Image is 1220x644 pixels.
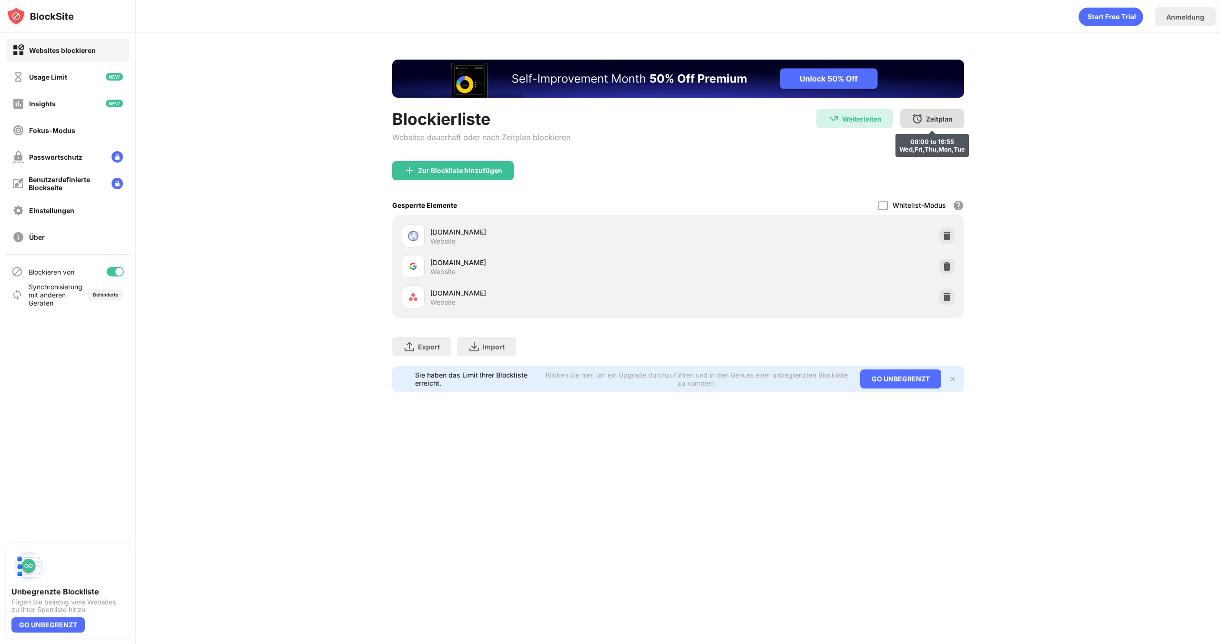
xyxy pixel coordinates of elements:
[483,343,505,351] div: Import
[12,231,24,243] img: about-off.svg
[11,587,124,596] div: Unbegrenzte Blockliste
[430,298,456,307] div: Website
[418,343,440,351] div: Export
[29,206,74,215] div: Einstellungen
[29,283,78,307] div: Synchronisierung mit anderen Geräten
[949,375,956,383] img: x-button.svg
[893,201,946,209] div: Whitelist-Modus
[860,369,941,388] div: GO UNBEGRENZT
[12,178,24,189] img: customize-block-page-off.svg
[392,109,570,129] div: Blockierliste
[29,175,104,192] div: Benutzerdefinierte Blockseite
[842,115,882,123] div: Weiterleiten
[29,46,96,54] div: Websites blockieren
[29,73,67,81] div: Usage Limit
[11,598,124,613] div: Fügen Sie beliebig viele Websites zu Ihrer Sperrliste hinzu
[415,371,540,387] div: Sie haben das Limit Ihrer Blockliste erreicht.
[392,133,570,142] div: Websites dauerhaft oder nach Zeitplan blockieren
[12,71,24,83] img: time-usage-off.svg
[430,227,678,237] div: [DOMAIN_NAME]
[407,261,419,272] img: favicons
[407,230,419,242] img: favicons
[29,233,45,241] div: Über
[11,549,46,583] img: push-block-list.svg
[11,266,23,277] img: blocking-icon.svg
[11,617,85,633] div: GO UNBEGRENZT
[392,60,964,98] iframe: Banner
[418,167,502,174] div: Zur Blockliste hinzufügen
[430,257,678,267] div: [DOMAIN_NAME]
[29,100,56,108] div: Insights
[430,288,678,298] div: [DOMAIN_NAME]
[12,44,24,56] img: block-on.svg
[392,201,457,209] div: Gesperrte Elemente
[12,151,24,163] img: password-protection-off.svg
[545,371,848,387] div: Klicken Sie hier, um ein Upgrade durchzuführen und in den Genuss einer unbegrenzten Blockliste zu...
[106,73,123,81] img: new-icon.svg
[430,267,456,276] div: Website
[112,151,123,163] img: lock-menu.svg
[29,153,82,161] div: Passwortschutz
[11,289,23,300] img: sync-icon.svg
[12,204,24,216] img: settings-off.svg
[93,292,118,297] div: Behinderte
[926,115,953,123] div: Zeitplan
[112,178,123,189] img: lock-menu.svg
[899,138,965,145] div: 08:00 to 16:55
[1078,7,1143,26] div: animation
[12,124,24,136] img: focus-off.svg
[407,291,419,303] img: favicons
[1166,13,1204,21] div: Anmeldung
[899,145,965,153] div: Wed,Fri,Thu,Mon,Tue
[106,100,123,107] img: new-icon.svg
[12,98,24,110] img: insights-off.svg
[7,7,74,26] img: logo-blocksite.svg
[430,237,456,245] div: Website
[29,126,75,134] div: Fokus-Modus
[29,268,74,276] div: Blockieren von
